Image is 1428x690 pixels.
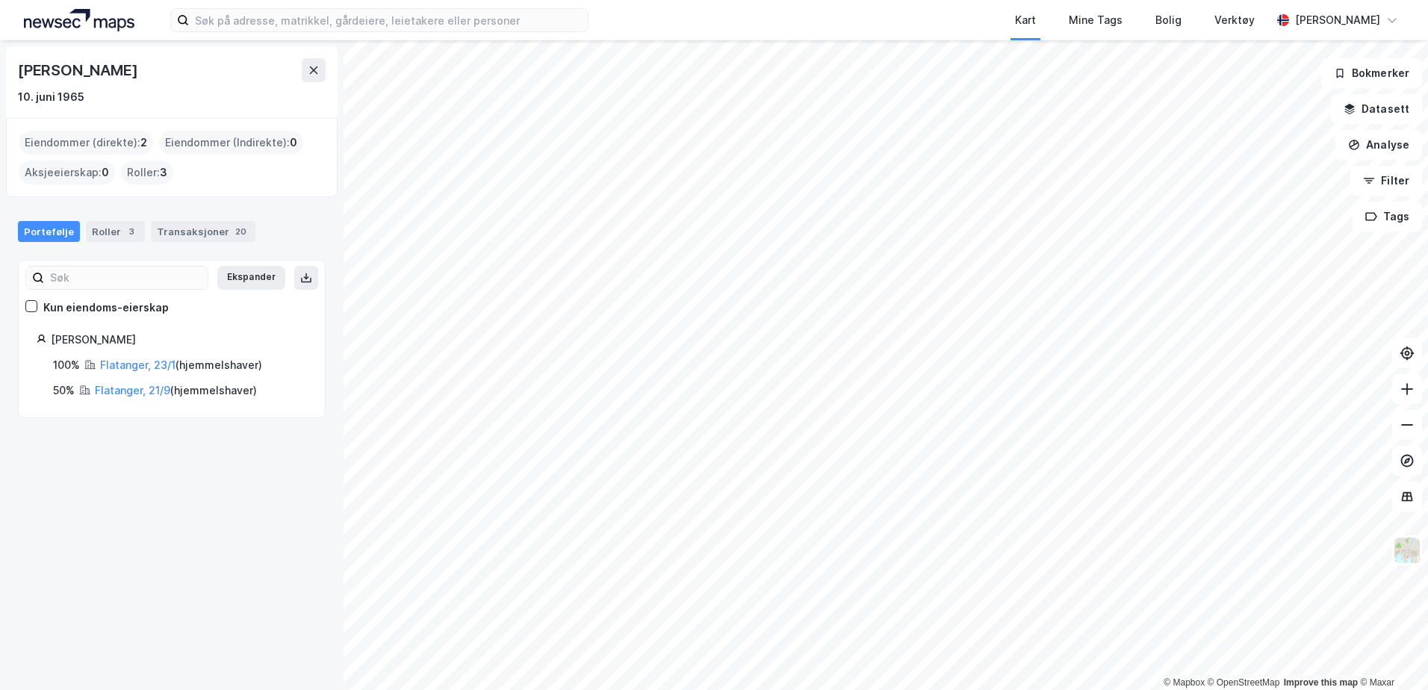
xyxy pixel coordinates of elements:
[53,356,80,374] div: 100%
[100,358,176,371] a: Flatanger, 23/1
[1295,11,1380,29] div: [PERSON_NAME]
[1331,94,1422,124] button: Datasett
[18,88,84,106] div: 10. juni 1965
[189,9,588,31] input: Søk på adresse, matrikkel, gårdeiere, leietakere eller personer
[19,131,153,155] div: Eiendommer (direkte) :
[100,356,262,374] div: ( hjemmelshaver )
[1353,202,1422,231] button: Tags
[1353,618,1428,690] iframe: Chat Widget
[1208,677,1280,688] a: OpenStreetMap
[1393,536,1421,565] img: Z
[24,9,134,31] img: logo.a4113a55bc3d86da70a041830d287a7e.svg
[1155,11,1182,29] div: Bolig
[121,161,173,184] div: Roller :
[217,266,285,290] button: Ekspander
[19,161,115,184] div: Aksjeeierskap :
[1214,11,1255,29] div: Verktøy
[140,134,147,152] span: 2
[151,221,255,242] div: Transaksjoner
[124,224,139,239] div: 3
[18,221,80,242] div: Portefølje
[1015,11,1036,29] div: Kart
[232,224,249,239] div: 20
[53,382,75,400] div: 50%
[51,331,307,349] div: [PERSON_NAME]
[86,221,145,242] div: Roller
[1350,166,1422,196] button: Filter
[1353,618,1428,690] div: Kontrollprogram for chat
[160,164,167,181] span: 3
[1069,11,1123,29] div: Mine Tags
[43,299,169,317] div: Kun eiendoms-eierskap
[1164,677,1205,688] a: Mapbox
[1335,130,1422,160] button: Analyse
[102,164,109,181] span: 0
[1284,677,1358,688] a: Improve this map
[18,58,140,82] div: [PERSON_NAME]
[290,134,297,152] span: 0
[159,131,303,155] div: Eiendommer (Indirekte) :
[95,384,170,397] a: Flatanger, 21/9
[44,267,208,289] input: Søk
[95,382,257,400] div: ( hjemmelshaver )
[1321,58,1422,88] button: Bokmerker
